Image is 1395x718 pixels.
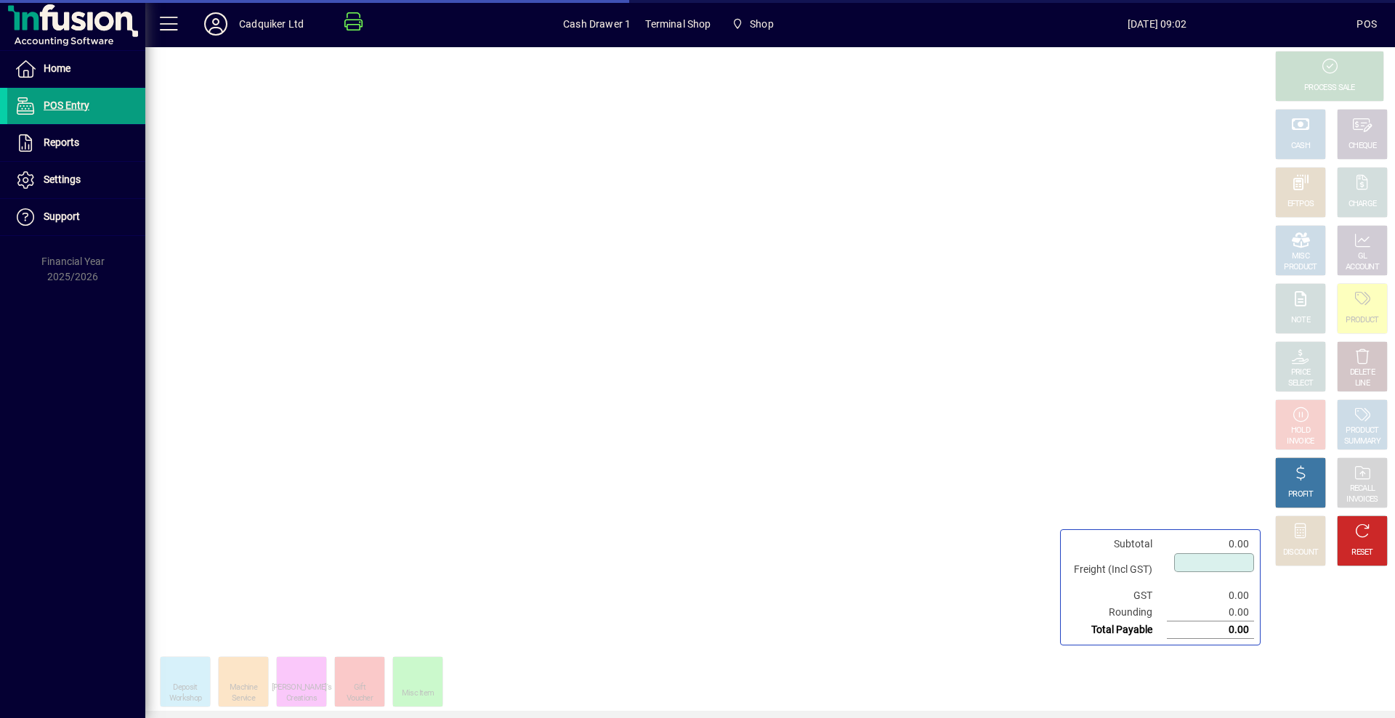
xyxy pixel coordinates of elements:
[7,51,145,87] a: Home
[1292,251,1309,262] div: MISC
[7,199,145,235] a: Support
[1358,251,1367,262] div: GL
[1167,621,1254,639] td: 0.00
[286,693,317,704] div: Creations
[1287,436,1314,447] div: INVOICE
[44,136,79,148] span: Reports
[44,99,89,111] span: POS Entry
[645,12,711,36] span: Terminal Shop
[1288,489,1313,500] div: PROFIT
[1291,315,1310,326] div: NOTE
[1283,547,1318,558] div: DISCOUNT
[230,682,257,693] div: Machine
[1344,436,1380,447] div: SUMMARY
[957,12,1356,36] span: [DATE] 09:02
[193,11,239,37] button: Profile
[1287,199,1314,210] div: EFTPOS
[1067,587,1167,604] td: GST
[1167,587,1254,604] td: 0.00
[1167,536,1254,552] td: 0.00
[1067,536,1167,552] td: Subtotal
[750,12,774,36] span: Shop
[1346,262,1379,273] div: ACCOUNT
[354,682,365,693] div: Gift
[1291,141,1310,152] div: CASH
[272,682,332,693] div: [PERSON_NAME]'s
[1288,378,1314,389] div: SELECT
[239,12,304,36] div: Cadquiker Ltd
[1356,12,1377,36] div: POS
[726,11,780,37] span: Shop
[1351,547,1373,558] div: RESET
[1067,552,1167,587] td: Freight (Incl GST)
[1348,141,1376,152] div: CHEQUE
[1067,621,1167,639] td: Total Payable
[44,211,80,222] span: Support
[563,12,631,36] span: Cash Drawer 1
[232,693,255,704] div: Service
[1346,494,1378,505] div: INVOICES
[1284,262,1317,273] div: PRODUCT
[44,62,70,74] span: Home
[1350,367,1375,378] div: DELETE
[173,682,197,693] div: Deposit
[1346,425,1378,436] div: PRODUCT
[1350,484,1375,494] div: RECALL
[7,125,145,161] a: Reports
[7,162,145,198] a: Settings
[1291,367,1311,378] div: PRICE
[1355,378,1370,389] div: LINE
[1304,83,1355,94] div: PROCESS SALE
[1167,604,1254,621] td: 0.00
[1348,199,1377,210] div: CHARGE
[1291,425,1310,436] div: HOLD
[402,688,434,699] div: Misc Item
[44,174,81,185] span: Settings
[347,693,373,704] div: Voucher
[1346,315,1378,326] div: PRODUCT
[1067,604,1167,621] td: Rounding
[169,693,201,704] div: Workshop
